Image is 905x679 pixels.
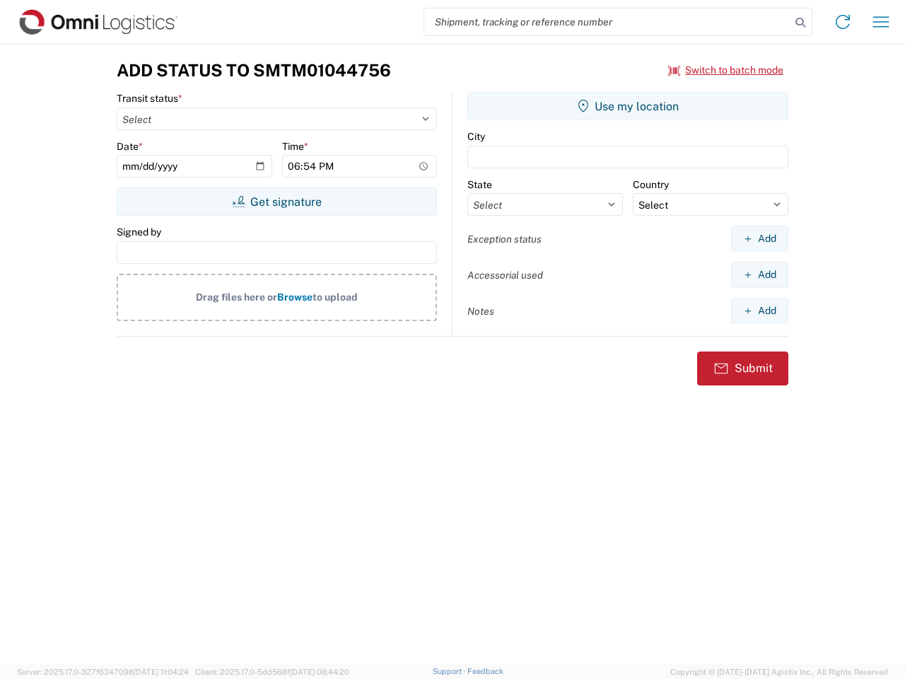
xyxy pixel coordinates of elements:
input: Shipment, tracking or reference number [424,8,790,35]
button: Add [731,298,788,324]
button: Switch to batch mode [668,59,783,82]
button: Submit [697,352,788,385]
span: [DATE] 08:44:20 [290,668,349,676]
span: Server: 2025.17.0-327f6347098 [17,668,189,676]
span: Browse [277,291,313,303]
label: Country [633,178,669,191]
label: Signed by [117,226,161,238]
label: Notes [467,305,494,318]
button: Add [731,226,788,252]
span: [DATE] 11:04:24 [134,668,189,676]
button: Add [731,262,788,288]
label: Accessorial used [467,269,543,282]
span: Drag files here or [196,291,277,303]
button: Get signature [117,187,437,216]
h3: Add Status to SMTM01044756 [117,60,391,81]
a: Feedback [467,667,503,675]
span: to upload [313,291,358,303]
span: Client: 2025.17.0-5dd568f [195,668,349,676]
label: State [467,178,492,191]
button: Use my location [467,92,788,120]
label: City [467,130,485,143]
span: Copyright © [DATE]-[DATE] Agistix Inc., All Rights Reserved [670,666,888,678]
label: Exception status [467,233,542,245]
a: Support [433,667,468,675]
label: Date [117,140,143,153]
label: Transit status [117,92,182,105]
label: Time [282,140,308,153]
